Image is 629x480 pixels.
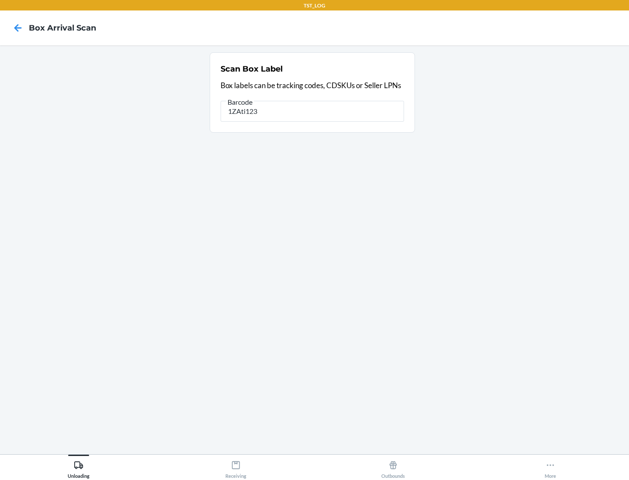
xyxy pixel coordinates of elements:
[472,455,629,479] button: More
[226,98,254,106] span: Barcode
[221,63,283,75] h2: Scan Box Label
[221,101,404,122] input: Barcode
[545,457,556,479] div: More
[304,2,325,10] p: TST_LOG
[314,455,472,479] button: Outbounds
[68,457,90,479] div: Unloading
[29,22,96,34] h4: Box Arrival Scan
[225,457,246,479] div: Receiving
[221,80,404,91] p: Box labels can be tracking codes, CDSKUs or Seller LPNs
[381,457,405,479] div: Outbounds
[157,455,314,479] button: Receiving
